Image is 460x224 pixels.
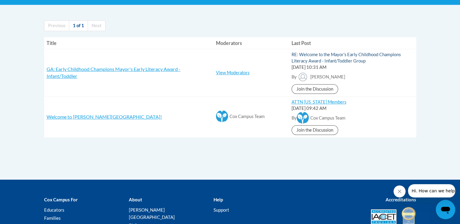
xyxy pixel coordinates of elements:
a: Welcome to [PERSON_NAME][GEOGRAPHIC_DATA]! [47,114,162,120]
img: Vanai Walker [297,71,309,83]
div: [DATE] 10:31 AM [292,64,414,71]
span: Title [47,40,57,46]
a: Families [44,215,61,221]
a: Join the Discussion [292,84,338,94]
iframe: Close message [393,185,406,197]
iframe: Button to launch messaging window [436,200,455,219]
b: Help [213,197,223,202]
a: Support [213,207,229,213]
span: Cox Campus Team [310,115,345,120]
a: GA: Early Childhood Champions Mayor's Early Literacy Award - Infant/Toddler [47,66,181,79]
iframe: Message from company [408,184,455,197]
a: RE: Welcome to the Mayor's Early Childhood Champions Literacy Award - Infant/Toddler Group [292,52,401,63]
span: [PERSON_NAME] [310,74,345,79]
span: Last Post [292,40,311,46]
img: Cox Campus Team [297,112,309,124]
span: By [292,74,297,79]
span: Moderators [216,40,242,46]
a: ATTN [US_STATE] Members [292,99,346,104]
b: Accreditations [386,197,416,202]
span: Cox Campus Team [230,114,265,119]
span: By [292,115,297,120]
b: Cox Campus For [44,197,78,202]
nav: Page navigation col-md-12 [44,21,416,31]
a: [PERSON_NAME][GEOGRAPHIC_DATA] [129,207,175,220]
span: Hi. How can we help? [4,4,49,9]
img: Cox Campus Team [216,110,228,122]
a: Join the Discussion [292,125,338,135]
a: View Moderators [216,70,250,75]
div: [DATE] 09:42 AM [292,105,414,112]
a: Previous [44,21,69,31]
a: Next [88,21,106,31]
a: Educators [44,207,64,213]
a: 1 of 1 [69,21,88,31]
b: About [129,197,142,202]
